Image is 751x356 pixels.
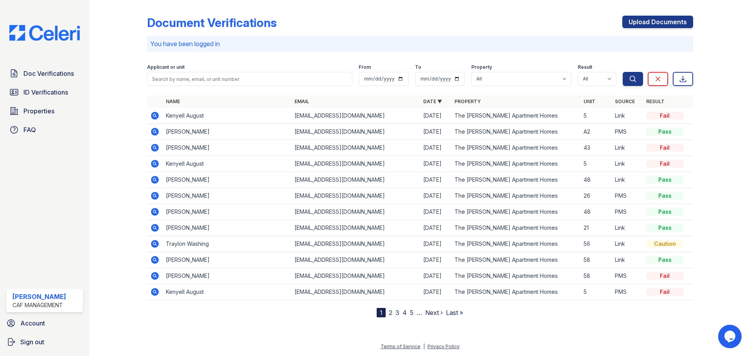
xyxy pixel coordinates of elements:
[420,220,451,236] td: [DATE]
[580,172,612,188] td: 48
[612,124,643,140] td: PMS
[646,224,684,232] div: Pass
[615,98,635,104] a: Source
[646,176,684,184] div: Pass
[23,69,74,78] span: Doc Verifications
[451,156,580,172] td: The [PERSON_NAME] Apartment Homes
[147,72,352,86] input: Search by name, email, or unit number
[425,309,443,317] a: Next ›
[291,188,420,204] td: [EMAIL_ADDRESS][DOMAIN_NAME]
[163,220,291,236] td: [PERSON_NAME]
[291,252,420,268] td: [EMAIL_ADDRESS][DOMAIN_NAME]
[163,140,291,156] td: [PERSON_NAME]
[646,192,684,200] div: Pass
[580,220,612,236] td: 21
[622,16,693,28] a: Upload Documents
[578,64,592,70] label: Result
[163,236,291,252] td: Traylon Washing
[163,188,291,204] td: [PERSON_NAME]
[718,325,743,348] iframe: chat widget
[420,268,451,284] td: [DATE]
[646,288,684,296] div: Fail
[23,106,54,116] span: Properties
[163,204,291,220] td: [PERSON_NAME]
[580,188,612,204] td: 26
[612,140,643,156] td: Link
[612,284,643,300] td: PMS
[451,140,580,156] td: The [PERSON_NAME] Apartment Homes
[420,172,451,188] td: [DATE]
[646,240,684,248] div: Caution
[6,103,83,119] a: Properties
[163,172,291,188] td: [PERSON_NAME]
[420,156,451,172] td: [DATE]
[163,156,291,172] td: Kenyell August
[6,122,83,138] a: FAQ
[612,188,643,204] td: PMS
[291,204,420,220] td: [EMAIL_ADDRESS][DOMAIN_NAME]
[402,309,407,317] a: 4
[295,98,309,104] a: Email
[471,64,492,70] label: Property
[451,188,580,204] td: The [PERSON_NAME] Apartment Homes
[428,343,460,349] a: Privacy Policy
[612,172,643,188] td: Link
[381,343,420,349] a: Terms of Service
[584,98,595,104] a: Unit
[395,309,399,317] a: 3
[451,268,580,284] td: The [PERSON_NAME] Apartment Homes
[410,309,413,317] a: 5
[612,236,643,252] td: Link
[580,236,612,252] td: 56
[3,334,86,350] button: Sign out
[415,64,421,70] label: To
[646,208,684,216] div: Pass
[451,204,580,220] td: The [PERSON_NAME] Apartment Homes
[23,88,68,97] span: ID Verifications
[420,236,451,252] td: [DATE]
[612,204,643,220] td: PMS
[166,98,180,104] a: Name
[580,108,612,124] td: 5
[163,284,291,300] td: Kenyell August
[451,172,580,188] td: The [PERSON_NAME] Apartment Homes
[423,98,442,104] a: Date ▼
[13,292,66,301] div: [PERSON_NAME]
[612,268,643,284] td: PMS
[13,301,66,309] div: CAF Management
[580,284,612,300] td: 5
[291,124,420,140] td: [EMAIL_ADDRESS][DOMAIN_NAME]
[420,204,451,220] td: [DATE]
[451,108,580,124] td: The [PERSON_NAME] Apartment Homes
[163,268,291,284] td: [PERSON_NAME]
[291,156,420,172] td: [EMAIL_ADDRESS][DOMAIN_NAME]
[6,66,83,81] a: Doc Verifications
[417,308,422,317] span: …
[451,124,580,140] td: The [PERSON_NAME] Apartment Homes
[377,308,386,317] div: 1
[291,236,420,252] td: [EMAIL_ADDRESS][DOMAIN_NAME]
[291,284,420,300] td: [EMAIL_ADDRESS][DOMAIN_NAME]
[580,124,612,140] td: A2
[420,108,451,124] td: [DATE]
[612,156,643,172] td: Link
[580,140,612,156] td: 43
[451,252,580,268] td: The [PERSON_NAME] Apartment Homes
[20,318,45,328] span: Account
[446,309,463,317] a: Last »
[612,252,643,268] td: Link
[420,124,451,140] td: [DATE]
[451,236,580,252] td: The [PERSON_NAME] Apartment Homes
[163,124,291,140] td: [PERSON_NAME]
[291,108,420,124] td: [EMAIL_ADDRESS][DOMAIN_NAME]
[612,108,643,124] td: Link
[580,252,612,268] td: 58
[150,39,690,48] p: You have been logged in
[3,315,86,331] a: Account
[3,25,86,41] img: CE_Logo_Blue-a8612792a0a2168367f1c8372b55b34899dd931a85d93a1a3d3e32e68fde9ad4.png
[6,84,83,100] a: ID Verifications
[612,220,643,236] td: Link
[389,309,392,317] a: 2
[420,188,451,204] td: [DATE]
[291,172,420,188] td: [EMAIL_ADDRESS][DOMAIN_NAME]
